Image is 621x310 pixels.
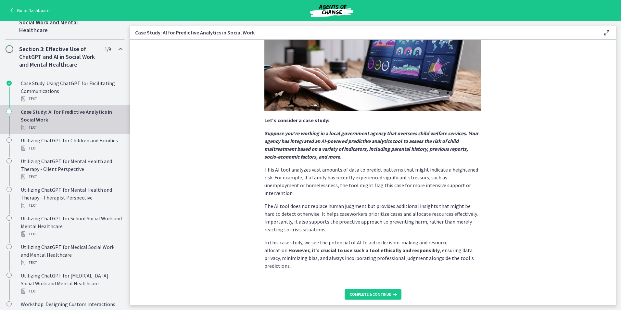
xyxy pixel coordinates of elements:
[6,81,12,86] i: Completed
[21,136,122,152] div: Utilizing ChatGPT for Children and Families
[8,6,50,14] a: Go to Dashboard
[264,130,478,160] strong: Suppose you're working in a local government agency that oversees child welfare services. Your ag...
[21,95,122,103] div: Text
[21,123,122,131] div: Text
[264,202,481,233] p: The AI tool does not replace human judgment but provides additional insights that might be hard t...
[264,166,481,197] p: This AI tool analyzes vast amounts of data to predict patterns that might indicate a heightened r...
[21,259,122,266] div: Text
[21,201,122,209] div: Text
[350,292,391,297] span: Complete & continue
[21,186,122,209] div: Utilizing ChatGPT for Mental Health and Therapy - Therapist Perspective
[21,214,122,238] div: Utilizing ChatGPT for School Social Work and Mental Healthcare
[21,287,122,295] div: Text
[21,243,122,266] div: Utilizing ChatGPT for Medical Social Work and Mental Healthcare
[264,239,481,270] p: In this case study, we see the potential of AI to aid in decision-making and resource allocation....
[264,117,329,123] strong: Let's consider a case study:
[288,247,440,253] strong: However, it's crucial to use such a tool ethically and responsibly
[19,45,98,69] h2: Section 3: Effective Use of ChatGPT and AI in Social Work and Mental Healthcare
[21,79,122,103] div: Case Study: Using ChatGPT for Facilitating Communications
[21,230,122,238] div: Text
[21,272,122,295] div: Utilizing ChatGPT for [MEDICAL_DATA] Social Work and Mental Healthcare
[21,173,122,181] div: Text
[345,289,401,300] button: Complete & continue
[21,108,122,131] div: Case Study: AI for Predictive Analytics in Social Work
[135,29,592,36] h3: Case Study: AI for Predictive Analytics in Social Work
[105,45,111,53] span: 1 / 9
[21,157,122,181] div: Utilizing ChatGPT for Mental Health and Therapy - Client Perspective
[293,3,371,18] img: Agents of Change
[21,144,122,152] div: Text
